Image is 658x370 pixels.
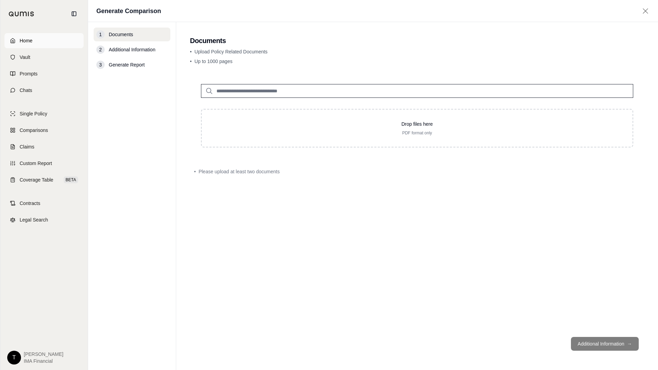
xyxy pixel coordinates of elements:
a: Claims [4,139,84,154]
div: 1 [96,30,105,39]
span: Up to 1000 pages [194,59,233,64]
a: Single Policy [4,106,84,121]
span: • [190,49,192,54]
span: Coverage Table [20,176,53,183]
span: Single Policy [20,110,47,117]
p: PDF format only [213,130,622,136]
span: Contracts [20,200,40,207]
span: Please upload at least two documents [199,168,280,175]
h1: Generate Comparison [96,6,161,16]
div: T [7,351,21,364]
a: Comparisons [4,123,84,138]
a: Vault [4,50,84,65]
span: Custom Report [20,160,52,167]
span: Comparisons [20,127,48,134]
a: Custom Report [4,156,84,171]
a: Home [4,33,84,48]
span: Upload Policy Related Documents [194,49,267,54]
span: BETA [64,176,78,183]
span: IMA Financial [24,358,63,364]
span: Legal Search [20,216,48,223]
span: Additional Information [109,46,155,53]
h2: Documents [190,36,644,45]
span: Documents [109,31,133,38]
img: Qumis Logo [9,11,34,17]
button: Collapse sidebar [68,8,79,19]
span: Claims [20,143,34,150]
a: Prompts [4,66,84,81]
span: • [190,59,192,64]
span: Prompts [20,70,38,77]
span: • [194,168,196,175]
span: Vault [20,54,30,61]
a: Legal Search [4,212,84,227]
span: Chats [20,87,32,94]
div: 2 [96,45,105,54]
div: 3 [96,61,105,69]
a: Chats [4,83,84,98]
span: Generate Report [109,61,145,68]
a: Contracts [4,196,84,211]
a: Coverage TableBETA [4,172,84,187]
p: Drop files here [213,121,622,127]
span: [PERSON_NAME] [24,351,63,358]
span: Home [20,37,32,44]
